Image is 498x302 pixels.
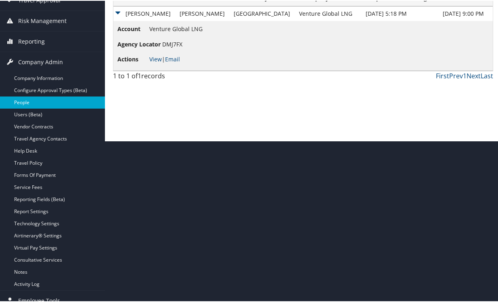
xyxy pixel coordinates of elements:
span: Venture Global LNG [149,24,203,32]
span: Company Admin [18,51,63,71]
a: Next [467,71,481,80]
td: [PERSON_NAME] [176,6,230,20]
span: Account [117,24,148,33]
td: [DATE] 9:00 PM [439,6,493,20]
span: Reporting [18,31,45,51]
a: Last [481,71,493,80]
td: [PERSON_NAME] [113,6,176,20]
a: 1 [463,71,467,80]
td: [GEOGRAPHIC_DATA] [230,6,295,20]
span: DMJ7FX [162,40,182,47]
div: 1 to 1 of records [113,70,199,84]
td: [DATE] 5:18 PM [362,6,439,20]
a: First [436,71,449,80]
td: Venture Global LNG [295,6,362,20]
span: Risk Management [18,10,67,30]
span: | [149,55,180,62]
span: Agency Locator [117,39,161,48]
a: Prev [449,71,463,80]
span: Actions [117,54,148,63]
a: View [149,55,162,62]
span: 1 [138,71,141,80]
a: Email [165,55,180,62]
